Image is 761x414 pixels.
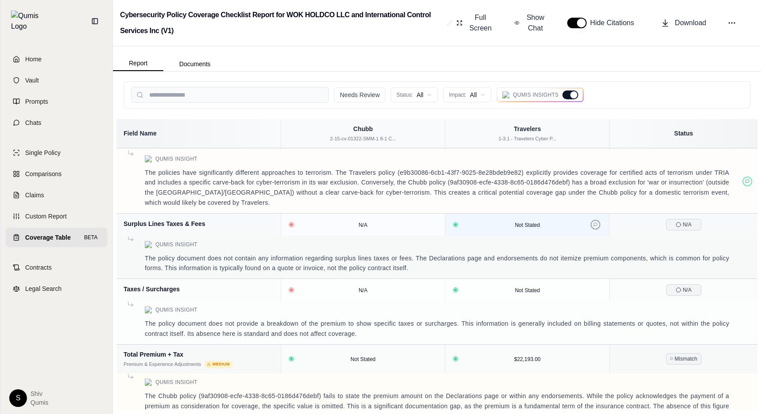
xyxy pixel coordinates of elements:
[591,220,600,230] button: Provide feedback
[145,241,152,248] img: Qumis Logo
[145,168,729,208] p: The policies have significantly different approaches to terrorism. The Travelers policy (e9b30086...
[155,155,197,162] span: Qumis Insight
[6,71,107,90] a: Vault
[88,14,102,28] button: Collapse sidebar
[470,90,477,99] span: All
[334,87,385,102] button: Needs Review
[124,350,274,359] div: Total Premium + Tax
[666,219,701,230] span: N/A
[502,91,509,98] img: Qumis Logo
[511,9,550,37] button: Show Chat
[449,91,466,98] span: Impact:
[145,319,729,339] p: The policy document does not provide a breakdown of the premium to show specific taxes or surchar...
[25,169,61,178] span: Comparisons
[25,55,41,64] span: Home
[514,356,541,362] span: $22,193.00
[286,124,440,133] div: Chubb
[25,118,41,127] span: Chats
[391,87,438,102] button: Status:All
[657,14,710,32] button: Download
[468,12,493,34] span: Full Screen
[145,379,152,386] img: Qumis Logo
[6,228,107,247] a: Coverage TableBETA
[666,353,701,365] span: Mismatch
[350,356,376,362] span: Not Stated
[145,306,152,313] img: Qumis Logo
[6,92,107,111] a: Prompts
[666,284,701,296] span: N/A
[6,279,107,298] a: Legal Search
[155,241,197,248] span: Qumis Insight
[451,135,604,143] div: 1-3.1 - Travelers Cyber P...
[25,233,71,242] span: Coverage Table
[610,119,757,148] th: Status
[6,49,107,69] a: Home
[124,361,201,368] div: Premium & Experience Adjustments
[113,56,163,71] button: Report
[396,91,413,98] span: Status:
[11,11,44,32] img: Qumis Logo
[358,287,367,294] span: N/A
[25,148,60,157] span: Single Policy
[742,177,752,186] button: Positive feedback provided
[124,285,274,294] div: Taxes / Surcharges
[145,253,729,274] p: The policy document does not contain any information regarding surplus lines taxes or fees. The D...
[6,113,107,132] a: Chats
[30,398,48,407] span: Qumis
[515,287,540,294] span: Not Stated
[443,87,491,102] button: Impact:All
[204,361,232,369] span: Medium
[9,389,27,407] div: S
[513,91,559,98] span: Qumis Insights
[25,97,48,106] span: Prompts
[6,164,107,184] a: Comparisons
[675,18,706,28] span: Download
[82,233,100,242] span: BETA
[6,185,107,205] a: Claims
[25,284,62,293] span: Legal Search
[417,90,424,99] span: All
[155,379,197,386] span: Qumis Insight
[25,263,52,272] span: Contracts
[286,135,440,143] div: 2-15-cv-01322-SMM-1 8-1 C...
[453,9,497,37] button: Full Screen
[515,222,540,228] span: Not Stated
[451,124,604,133] div: Travelers
[25,76,39,85] span: Vault
[155,306,197,313] span: Qumis Insight
[117,119,281,148] th: Field Name
[6,258,107,277] a: Contracts
[124,219,274,228] div: Surplus Lines Taxes & Fees
[6,143,107,162] a: Single Policy
[120,7,443,39] h2: Cybersecurity Policy Coverage Checklist Report for WOK HOLDCO LLC and International Control Servi...
[525,12,546,34] span: Show Chat
[25,191,44,199] span: Claims
[6,207,107,226] a: Custom Report
[145,155,152,162] img: Qumis Logo
[358,222,367,228] span: N/A
[163,57,226,71] button: Documents
[590,18,640,28] span: Hide Citations
[30,389,48,398] span: Shiv
[25,212,67,221] span: Custom Report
